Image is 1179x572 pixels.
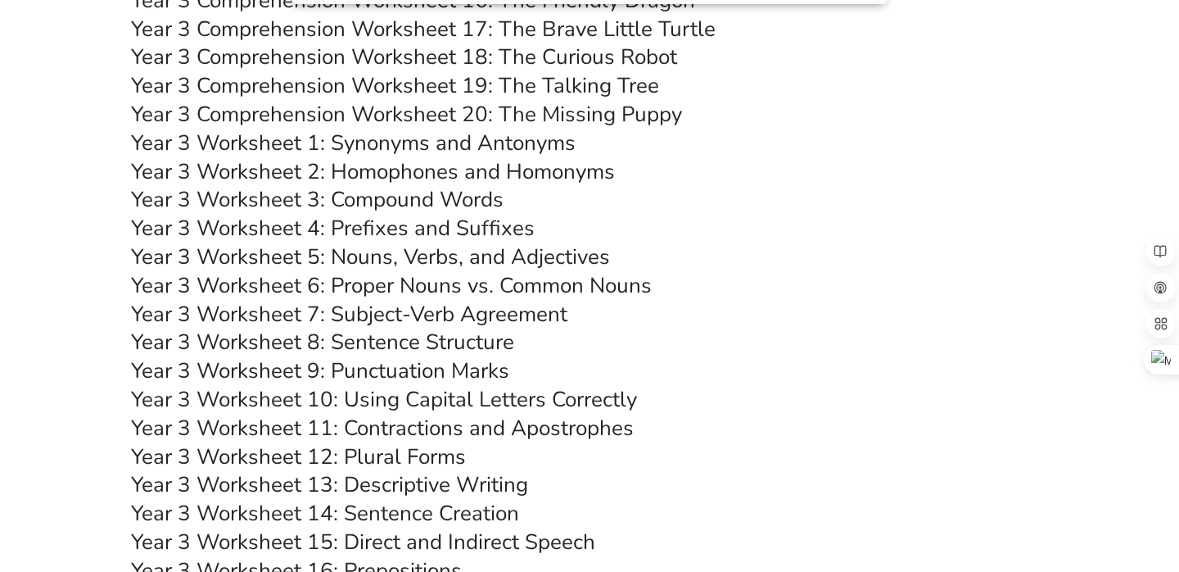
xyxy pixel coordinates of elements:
[131,470,528,499] a: Year 3 Worksheet 13: Descriptive Writing
[131,100,682,129] a: Year 3 Comprehension Worksheet 20: The Missing Puppy
[131,385,637,414] a: Year 3 Worksheet 10: Using Capital Letters Correctly
[131,71,659,100] a: Year 3 Comprehension Worksheet 19: The Talking Tree
[131,328,514,356] a: Year 3 Worksheet 8: Sentence Structure
[131,185,504,214] a: Year 3 Worksheet 3: Compound Words
[131,271,652,300] a: Year 3 Worksheet 6: Proper Nouns vs. Common Nouns
[131,157,615,186] a: Year 3 Worksheet 2: Homophones and Homonyms
[898,387,1179,572] iframe: Chat Widget
[131,129,576,157] a: Year 3 Worksheet 1: Synonyms and Antonyms
[131,499,519,528] a: Year 3 Worksheet 14: Sentence Creation
[131,243,610,271] a: Year 3 Worksheet 5: Nouns, Verbs, and Adjectives
[131,356,509,385] a: Year 3 Worksheet 9: Punctuation Marks
[131,414,634,443] a: Year 3 Worksheet 11: Contractions and Apostrophes
[131,528,595,556] a: Year 3 Worksheet 15: Direct and Indirect Speech
[131,300,567,329] a: Year 3 Worksheet 7: Subject-Verb Agreement
[131,43,677,71] a: Year 3 Comprehension Worksheet 18: The Curious Robot
[131,214,535,243] a: Year 3 Worksheet 4: Prefixes and Suffixes
[131,15,716,43] a: Year 3 Comprehension Worksheet 17: The Brave Little Turtle
[131,443,466,471] a: Year 3 Worksheet 12: Plural Forms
